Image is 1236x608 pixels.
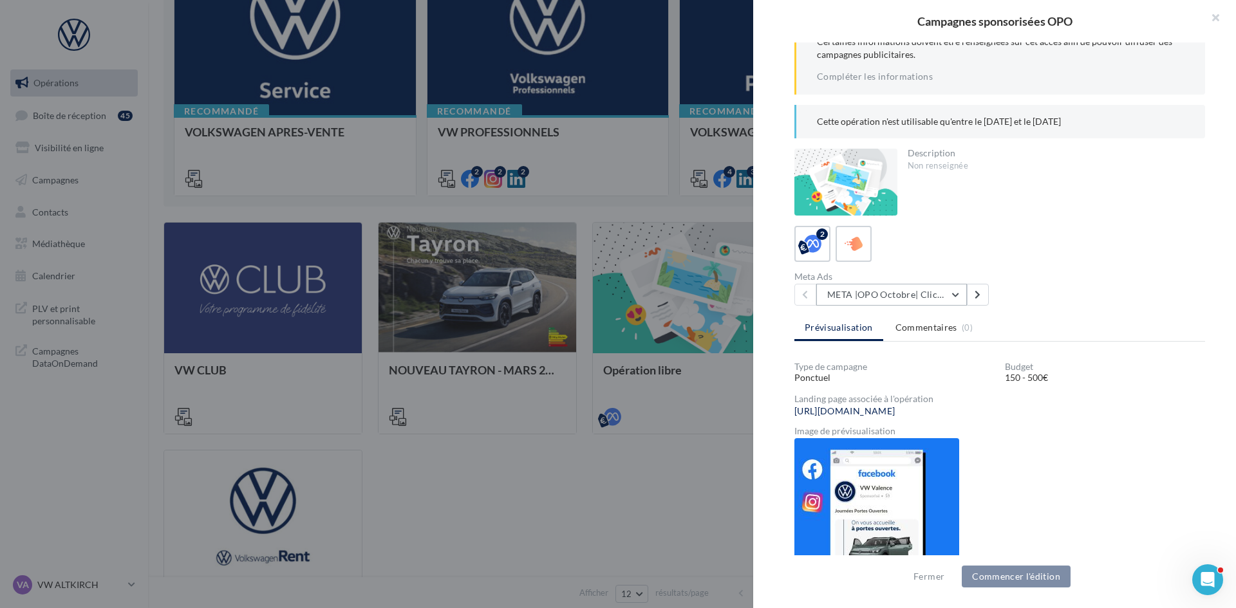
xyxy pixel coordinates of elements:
[816,284,967,306] button: META |OPO Octobre| Click To Map
[908,569,950,584] button: Fermer
[794,406,895,416] a: [URL][DOMAIN_NAME]
[794,371,995,384] div: Ponctuel
[794,438,959,582] img: 23bbec3b37ee6f9a6b608f1d61c2505e.jpg
[794,272,995,281] div: Meta Ads
[794,427,1205,436] div: Image de prévisualisation
[895,321,957,334] span: Commentaires
[794,362,995,371] div: Type de campagne
[774,15,1215,27] div: Campagnes sponsorisées OPO
[817,71,933,82] a: Compléter les informations
[816,228,828,240] div: 2
[1192,564,1223,595] iframe: Intercom live chat
[908,149,1195,158] div: Description
[962,322,973,333] span: (0)
[817,35,1184,61] p: Certaines informations doivent être renseignées sur cet accès afin de pouvoir diffuser des campag...
[817,115,1184,128] p: Cette opération n'est utilisable qu'entre le [DATE] et le [DATE]
[962,566,1071,587] button: Commencer l'édition
[794,394,1205,403] div: Landing page associée à l'opération
[1005,362,1205,371] div: Budget
[1005,371,1205,384] div: 150 - 500€
[908,160,1195,172] div: Non renseignée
